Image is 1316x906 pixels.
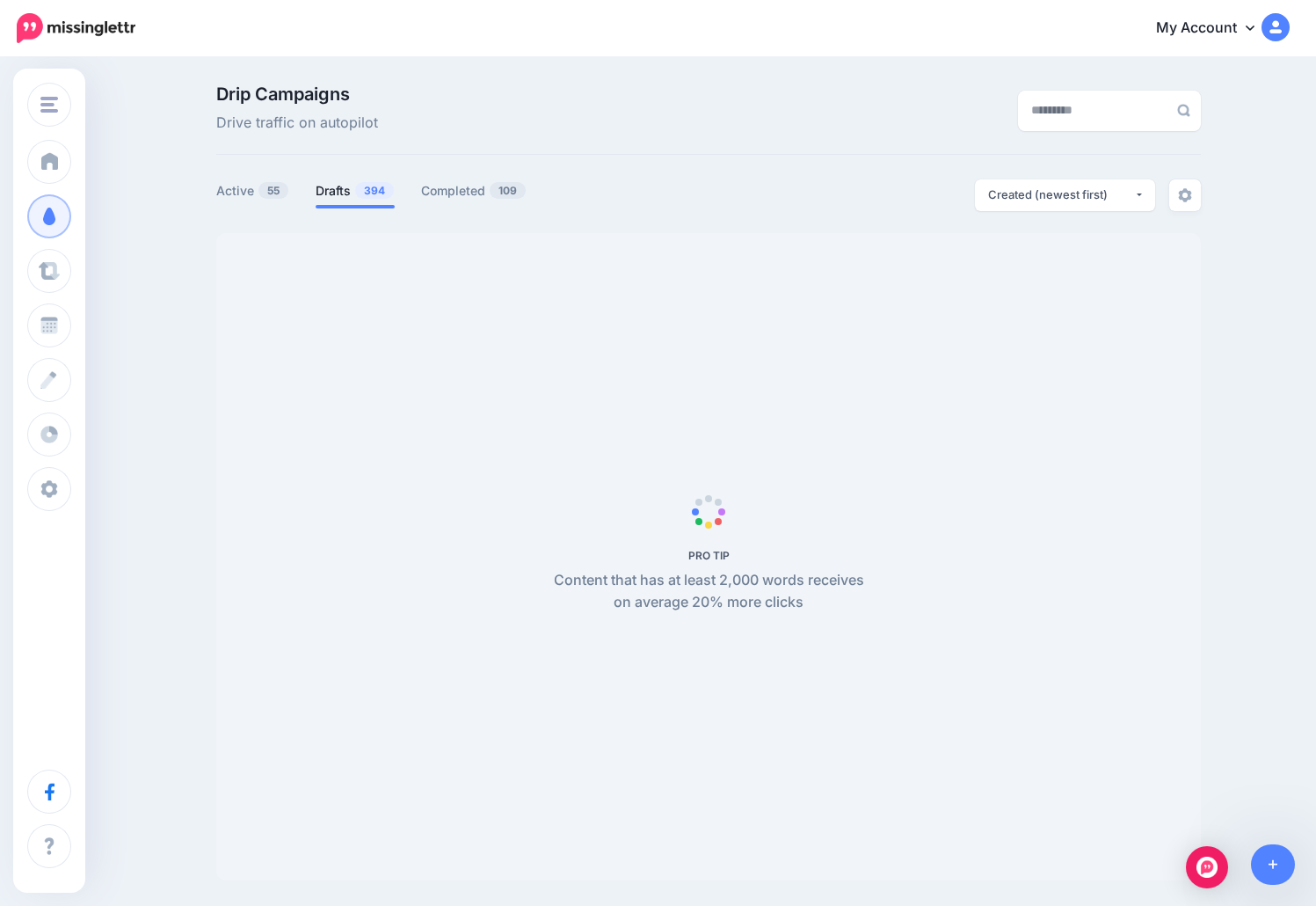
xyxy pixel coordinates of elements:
[421,180,527,201] a: Completed109
[17,13,135,43] img: Missinglettr
[544,569,874,615] p: Content that has at least 2,000 words receives on average 20% more clicks
[216,112,378,135] span: Drive traffic on autopilot
[216,180,289,201] a: Active55
[1178,188,1192,202] img: settings-grey.png
[316,180,395,201] a: Drafts394
[1177,104,1190,117] img: search-grey-6.png
[1186,846,1228,888] div: Open Intercom Messenger
[988,186,1134,203] div: Created (newest first)
[258,182,288,199] span: 55
[975,179,1155,211] button: Created (newest first)
[40,97,58,113] img: menu.png
[544,549,874,562] h5: PRO TIP
[216,85,378,103] span: Drip Campaigns
[355,182,394,199] span: 394
[490,182,526,199] span: 109
[1138,7,1290,50] a: My Account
